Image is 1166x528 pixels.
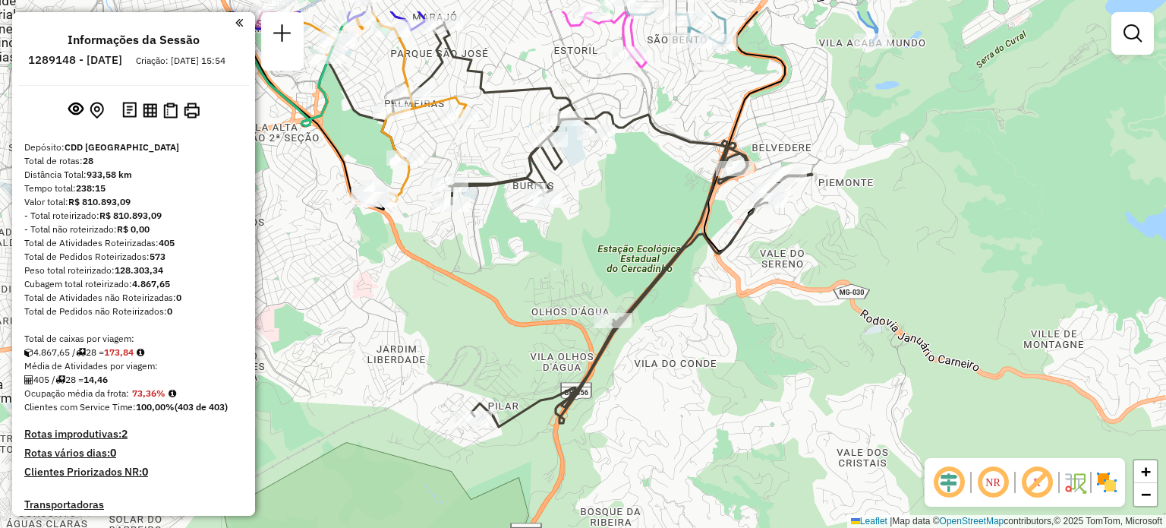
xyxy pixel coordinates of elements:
span: Ocultar deslocamento [931,464,967,501]
div: Peso total roteirizado: [24,264,243,277]
i: Total de Atividades [24,375,33,384]
div: Total de Pedidos Roteirizados: [24,250,243,264]
strong: 173,84 [104,346,134,358]
span: | [890,516,892,526]
strong: 100,00% [136,401,175,413]
div: 405 / 28 = [24,373,243,387]
strong: CDD [GEOGRAPHIC_DATA] [65,141,179,153]
a: Exibir filtros [1117,18,1148,49]
a: Zoom in [1134,460,1157,483]
h6: 1289148 - [DATE] [28,53,122,67]
i: Meta Caixas/viagem: 196,60 Diferença: -22,76 [137,348,144,357]
strong: 0 [142,465,148,479]
div: Total de Atividades Roteirizadas: [24,236,243,250]
strong: 0 [110,446,116,460]
span: Ocupação média da frota: [24,387,129,399]
button: Visualizar Romaneio [160,100,181,122]
div: Valor total: [24,195,243,209]
div: Depósito: [24,141,243,154]
div: Criação: [DATE] 15:54 [130,54,232,68]
button: Logs desbloquear sessão [119,99,140,122]
a: Nova sessão e pesquisa [267,18,298,52]
strong: 933,58 km [87,169,132,180]
strong: 28 [83,155,93,166]
div: Total de Pedidos não Roteirizados: [24,305,243,318]
i: Cubagem total roteirizado [24,348,33,357]
strong: 573 [150,251,165,262]
div: Map data © contributors,© 2025 TomTom, Microsoft [847,515,1166,528]
strong: 0 [167,305,172,317]
strong: 405 [159,237,175,248]
strong: R$ 810.893,09 [99,210,162,221]
div: Total de Atividades não Roteirizadas: [24,291,243,305]
a: OpenStreetMap [940,516,1004,526]
strong: 2 [121,427,128,441]
button: Visualizar relatório de Roteirização [140,100,160,120]
strong: (403 de 403) [175,401,228,413]
strong: 4.867,65 [132,278,170,289]
div: Total de caixas por viagem: [24,332,243,346]
h4: Rotas improdutivas: [24,428,243,441]
em: Média calculada utilizando a maior ocupação (%Peso ou %Cubagem) de cada rota da sessão. Rotas cro... [169,389,176,398]
span: Clientes com Service Time: [24,401,136,413]
h4: Informações da Sessão [68,33,200,47]
h4: Clientes Priorizados NR: [24,466,243,479]
i: Total de rotas [55,375,65,384]
h4: Rotas vários dias: [24,447,243,460]
div: Distância Total: [24,168,243,182]
button: Centralizar mapa no depósito ou ponto de apoio [87,99,107,122]
div: Cubagem total roteirizado: [24,277,243,291]
a: Zoom out [1134,483,1157,506]
strong: 14,46 [84,374,108,385]
span: Exibir rótulo [1019,464,1055,501]
button: Exibir sessão original [65,98,87,122]
div: - Total não roteirizado: [24,223,243,236]
img: Fluxo de ruas [1063,470,1087,495]
span: Ocultar NR [975,464,1011,501]
div: 4.867,65 / 28 = [24,346,243,359]
strong: R$ 0,00 [117,223,150,235]
a: Leaflet [851,516,887,526]
div: Média de Atividades por viagem: [24,359,243,373]
div: Total de rotas: [24,154,243,168]
strong: R$ 810.893,09 [68,196,131,207]
h4: Transportadoras [24,498,243,511]
div: Tempo total: [24,182,243,195]
img: Exibir/Ocultar setores [1095,470,1119,495]
button: Imprimir Rotas [181,100,203,122]
strong: 238:15 [76,182,106,194]
div: - Total roteirizado: [24,209,243,223]
strong: 128.303,34 [115,264,163,276]
a: Clique aqui para minimizar o painel [235,14,243,31]
span: + [1141,462,1151,481]
i: Total de rotas [76,348,86,357]
span: − [1141,485,1151,504]
strong: 73,36% [132,387,165,399]
strong: 0 [176,292,181,303]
